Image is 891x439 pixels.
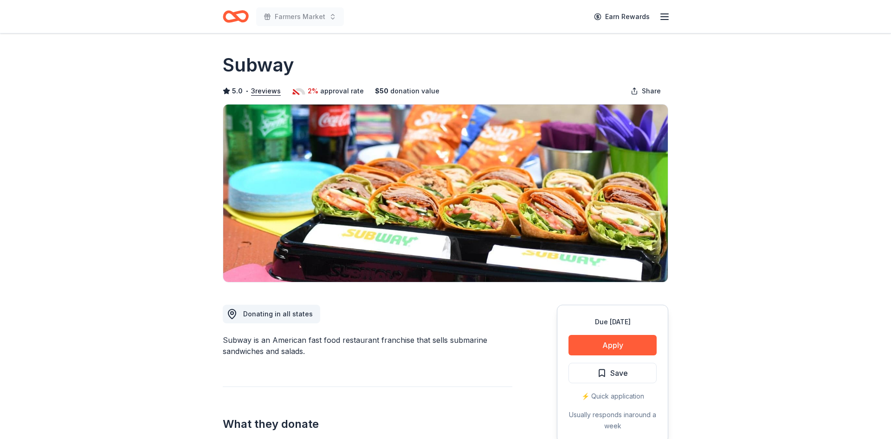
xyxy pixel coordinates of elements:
[610,367,628,379] span: Save
[223,105,668,282] img: Image for Subway
[390,85,439,97] span: donation value
[568,316,657,328] div: Due [DATE]
[642,85,661,97] span: Share
[256,7,344,26] button: Farmers Market
[308,85,318,97] span: 2%
[223,52,294,78] h1: Subway
[223,6,249,27] a: Home
[275,11,325,22] span: Farmers Market
[245,87,249,95] span: •
[251,85,281,97] button: 3reviews
[588,8,655,25] a: Earn Rewards
[223,334,512,357] div: Subway is an American fast food restaurant franchise that sells submarine sandwiches and salads.
[375,85,388,97] span: $ 50
[568,391,657,402] div: ⚡️ Quick application
[623,82,668,100] button: Share
[223,417,512,432] h2: What they donate
[568,335,657,355] button: Apply
[568,363,657,383] button: Save
[243,310,313,318] span: Donating in all states
[568,409,657,432] div: Usually responds in around a week
[320,85,364,97] span: approval rate
[232,85,243,97] span: 5.0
